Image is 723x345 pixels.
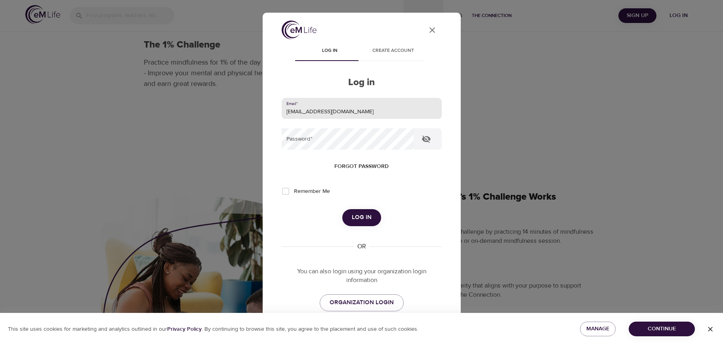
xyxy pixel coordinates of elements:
span: Forgot password [334,162,389,172]
h2: Log in [282,77,442,88]
span: Continue [635,324,689,334]
button: Log in [342,209,381,226]
p: You can also login using your organization login information [282,267,442,285]
span: Manage [586,324,609,334]
img: logo [282,21,317,39]
div: OR [354,242,369,251]
span: Remember Me [294,187,330,196]
b: Privacy Policy [167,326,202,333]
span: Log in [303,47,357,55]
a: ORGANIZATION LOGIN [320,294,404,311]
span: ORGANIZATION LOGIN [330,297,394,308]
button: Forgot password [331,159,392,174]
div: disabled tabs example [282,42,442,61]
span: Log in [352,212,372,223]
span: Create account [366,47,420,55]
button: close [423,21,442,40]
